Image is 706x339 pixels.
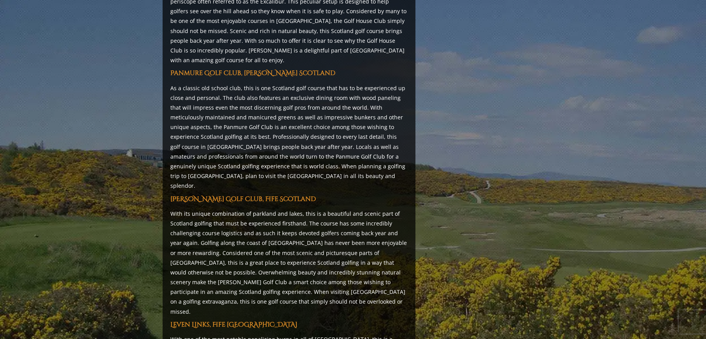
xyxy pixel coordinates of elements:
a: Panmure Golf Club, [PERSON_NAME] Scotland [170,69,335,77]
a: [PERSON_NAME] Golf Club, Fife Scotland [170,195,316,203]
p: With its unique combination of parkland and lakes, this is a beautiful and scenic part of Scotlan... [170,209,408,316]
p: As a classic old school club, this is one Scotland golf course that has to be experienced up clos... [170,83,408,191]
a: Leven Links, Fife [GEOGRAPHIC_DATA] [170,320,297,329]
